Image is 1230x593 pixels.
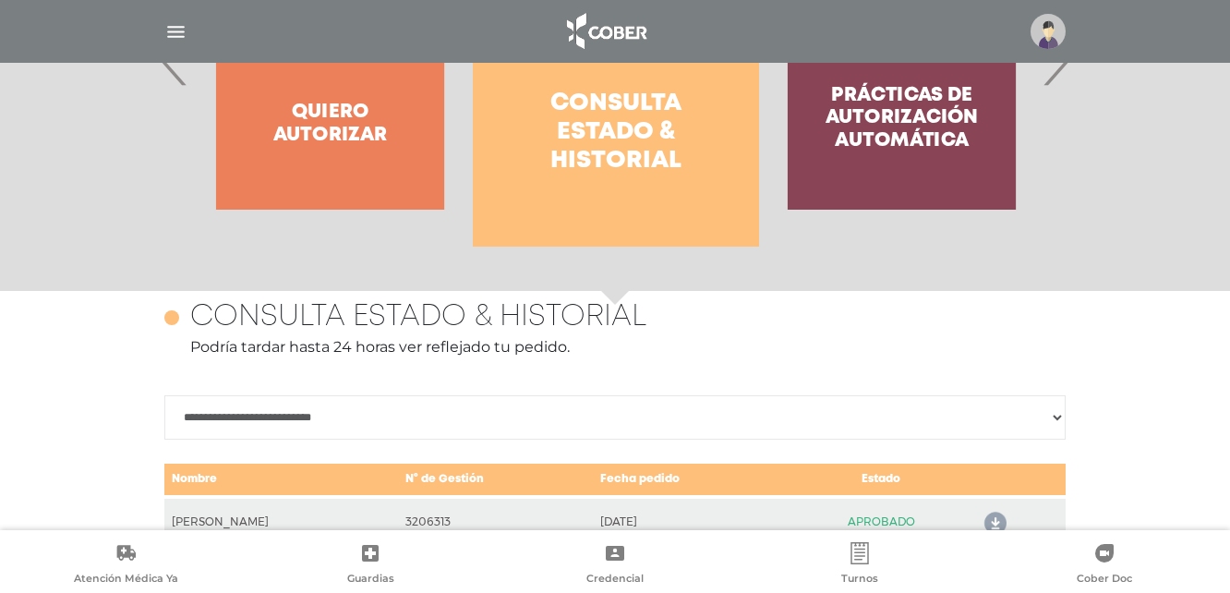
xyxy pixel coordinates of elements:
[164,20,187,43] img: Cober_menu-lines-white.svg
[493,542,738,589] a: Credencial
[593,497,790,547] td: [DATE]
[164,463,398,497] td: Nombre
[190,300,646,335] h4: Consulta estado & historial
[557,9,654,54] img: logo_cober_home-white.png
[398,463,593,497] td: N° de Gestión
[398,497,593,547] td: 3206313
[737,542,982,589] a: Turnos
[593,463,790,497] td: Fecha pedido
[790,497,973,547] td: APROBADO
[164,497,398,547] td: [PERSON_NAME]
[4,542,248,589] a: Atención Médica Ya
[586,572,644,588] span: Credencial
[347,572,394,588] span: Guardias
[164,336,1066,358] p: Podría tardar hasta 24 horas ver reflejado tu pedido.
[248,542,493,589] a: Guardias
[1077,572,1132,588] span: Cober Doc
[74,572,178,588] span: Atención Médica Ya
[1031,14,1066,49] img: profile-placeholder.svg
[790,463,973,497] td: Estado
[506,90,725,176] h4: Consulta estado & historial
[841,572,878,588] span: Turnos
[982,542,1226,589] a: Cober Doc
